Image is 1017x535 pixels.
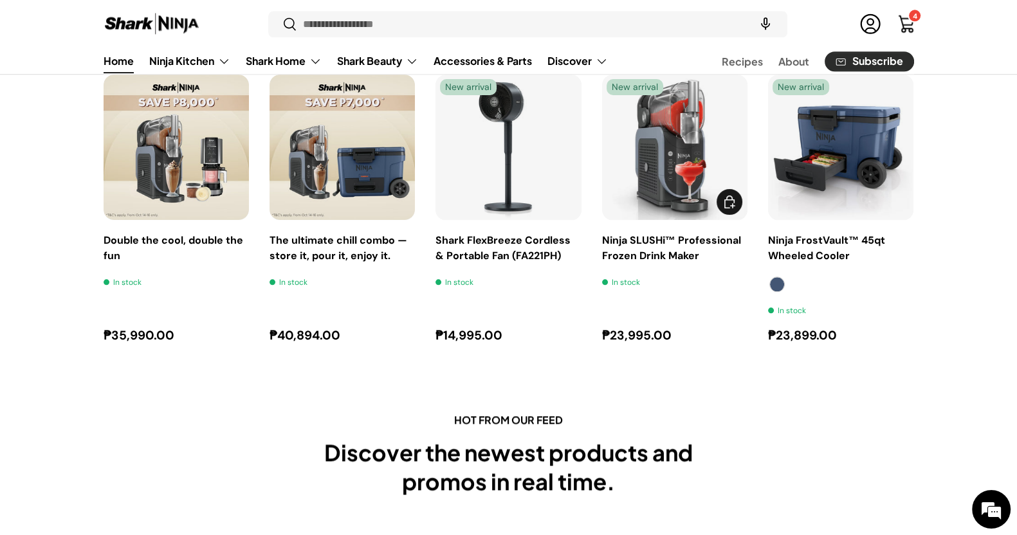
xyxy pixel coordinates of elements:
[769,277,785,292] label: Lakeshore Blue
[306,438,711,496] span: Discover the newest products and promos in real time.
[104,233,243,262] a: Double the cool, double the fun
[691,48,914,74] nav: Secondary
[6,351,245,396] textarea: Type your message and hit 'Enter'
[329,48,426,74] summary: Shark Beauty
[454,412,563,428] span: HOT FROM OUR FEED
[238,48,329,74] summary: Shark Home
[104,12,200,37] img: Shark Ninja Philippines
[104,48,608,74] nav: Primary
[270,233,407,262] a: The ultimate chill combo — store it, pour it, enjoy it.
[211,6,242,37] div: Minimize live chat window
[434,48,532,73] a: Accessories & Parts
[768,75,913,220] a: Ninja FrostVault™ 45qt Wheeled Cooler
[912,12,917,21] span: 4
[104,75,249,220] a: Double the cool, double the fun
[67,72,216,89] div: Chat with us now
[778,49,809,74] a: About
[773,79,829,95] span: New arrival
[440,79,497,95] span: New arrival
[825,51,914,71] a: Subscribe
[435,75,581,220] a: Shark FlexBreeze Cordless & Portable Fan (FA221PH)
[768,233,885,262] a: Ninja FrostVault™ 45qt Wheeled Cooler
[722,49,763,74] a: Recipes
[104,48,134,73] a: Home
[540,48,616,74] summary: Discover
[607,79,663,95] span: New arrival
[270,75,415,220] a: The ultimate chill combo — store it, pour it, enjoy it.
[435,233,571,262] a: Shark FlexBreeze Cordless & Portable Fan (FA221PH)
[142,48,238,74] summary: Ninja Kitchen
[602,75,747,220] a: Ninja SLUSHi™ Professional Frozen Drink Maker
[745,10,786,39] speech-search-button: Search by voice
[852,57,903,67] span: Subscribe
[75,162,178,292] span: We're online!
[602,233,741,262] a: Ninja SLUSHi™ Professional Frozen Drink Maker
